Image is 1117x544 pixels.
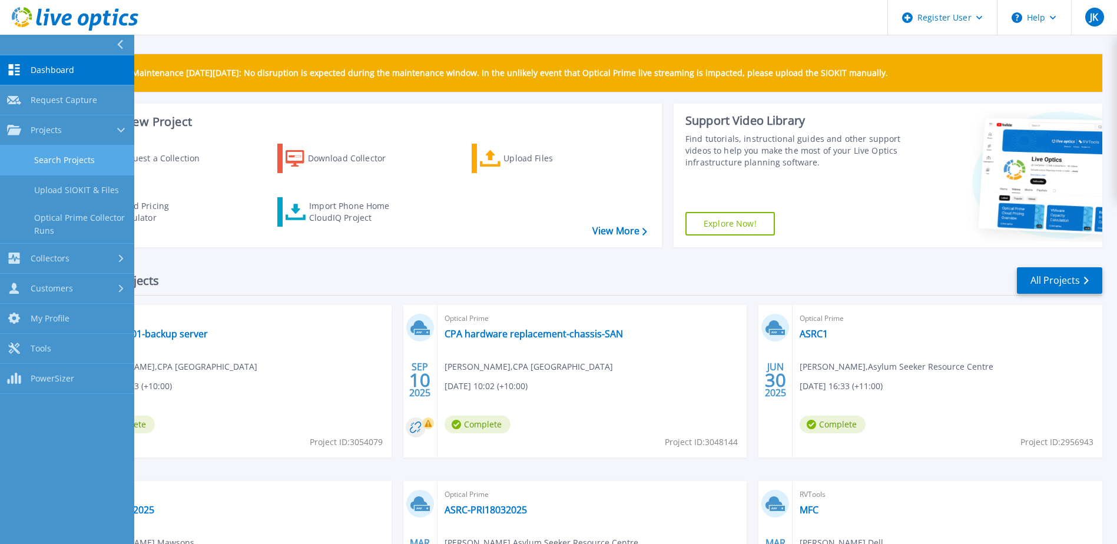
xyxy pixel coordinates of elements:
span: Dashboard [31,65,74,75]
span: Optical Prime [800,312,1095,325]
span: Optical Prime [445,312,740,325]
a: Upload Files [472,144,603,173]
span: Complete [445,416,511,433]
span: [PERSON_NAME] , CPA [GEOGRAPHIC_DATA] [445,360,613,373]
a: ASRC1 [800,328,828,340]
span: Complete [800,416,866,433]
div: Request a Collection [117,147,211,170]
a: Cloud Pricing Calculator [84,197,215,227]
a: Request a Collection [84,144,215,173]
a: All Projects [1017,267,1102,294]
div: Import Phone Home CloudIQ Project [309,200,401,224]
div: SEP 2025 [409,359,431,402]
div: JUN 2025 [764,359,787,402]
span: Project ID: 3048144 [665,436,738,449]
span: Optical Prime [89,312,385,325]
span: Project ID: 2956943 [1020,436,1093,449]
span: [DATE] 10:02 (+10:00) [445,380,528,393]
span: RVTools [800,488,1095,501]
span: JK [1090,12,1098,22]
span: Collectors [31,253,69,264]
span: 10 [409,375,430,385]
span: [DATE] 16:33 (+11:00) [800,380,883,393]
div: Support Video Library [685,113,904,128]
a: Explore Now! [685,212,775,235]
span: Project ID: 3054079 [310,436,383,449]
span: My Profile [31,313,69,324]
a: View More [592,225,647,237]
span: PowerSizer [31,373,74,384]
div: Download Collector [308,147,402,170]
a: CPA hardware replacement-chassis-SAN [445,328,623,340]
span: 30 [765,375,786,385]
h3: Start a New Project [84,115,647,128]
div: Upload Files [503,147,598,170]
div: Find tutorials, instructional guides and other support videos to help you make the most of your L... [685,133,904,168]
span: Optical Prime [445,488,740,501]
span: Projects [31,125,62,135]
span: Request Capture [31,95,97,105]
span: Customers [31,283,73,294]
p: Scheduled Maintenance [DATE][DATE]: No disruption is expected during the maintenance window. In t... [88,68,888,78]
span: Tools [31,343,51,354]
a: MFC [800,504,818,516]
span: Optical Prime [89,488,385,501]
a: Download Collector [277,144,409,173]
div: Cloud Pricing Calculator [115,200,210,224]
a: ASRC-PRI18032025 [445,504,527,516]
span: [PERSON_NAME] , Asylum Seeker Resource Centre [800,360,993,373]
a: Melbckp001-backup server [89,328,208,340]
span: [PERSON_NAME] , CPA [GEOGRAPHIC_DATA] [89,360,257,373]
